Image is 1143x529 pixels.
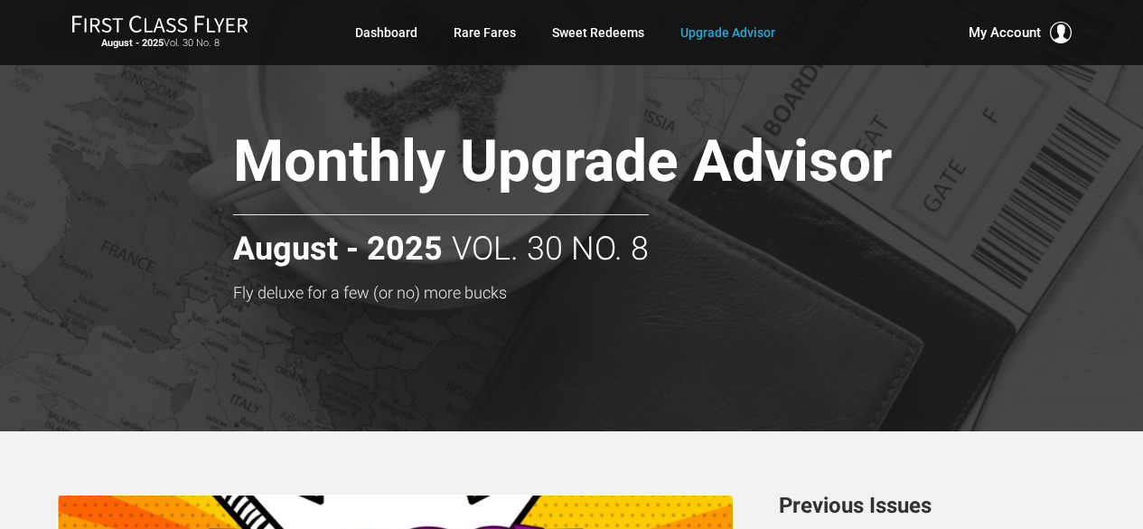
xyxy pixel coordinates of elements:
[233,130,998,200] h1: Monthly Upgrade Advisor
[233,214,649,268] h2: Vol. 30 No. 8
[680,16,775,49] a: Upgrade Advisor
[454,16,516,49] a: Rare Fares
[233,231,443,268] strong: August - 2025
[71,14,248,51] a: First Class FlyerAugust - 2025Vol. 30 No. 8
[355,16,417,49] a: Dashboard
[101,37,164,49] strong: August - 2025
[969,22,1041,43] span: My Account
[233,284,998,302] h3: Fly deluxe for a few (or no) more bucks
[71,14,248,33] img: First Class Flyer
[552,16,644,49] a: Sweet Redeems
[71,37,248,50] small: Vol. 30 No. 8
[779,495,1086,516] h3: Previous Issues
[969,22,1072,43] button: My Account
